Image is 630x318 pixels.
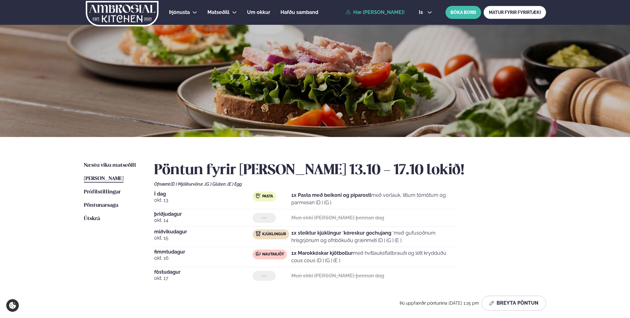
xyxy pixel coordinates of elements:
span: --- [262,273,267,278]
span: [PERSON_NAME] [84,176,124,181]
h2: Pöntun fyrir [PERSON_NAME] 13.10 - 17.10 lokið! [154,162,546,179]
span: (D ) Mjólkurvörur , [171,182,205,187]
span: fimmtudagur [154,250,253,254]
span: is [419,10,425,15]
a: MATUR FYRIR FYRIRTÆKI [484,6,546,19]
a: Útskrá [84,215,100,223]
a: Pöntunarsaga [84,202,118,209]
span: --- [262,215,267,220]
span: Hafðu samband [280,9,318,15]
a: Þjónusta [169,9,190,16]
p: með hvítlauksflatbrauði og létt krydduðu cous cous (D ) (G ) (E ) [291,250,458,264]
button: BÓKA BORÐ [445,6,481,19]
span: Matseðill [207,9,229,15]
a: Hæ [PERSON_NAME]! [346,10,405,15]
span: Nautakjöt [262,252,284,257]
a: Cookie settings [6,299,19,312]
strong: Mun ekki [PERSON_NAME] þennan dag [291,273,384,279]
a: Næstu viku matseðill [84,162,136,169]
span: Prófílstillingar [84,189,121,195]
div: Ofnæmi: [154,182,546,187]
img: chicken.svg [256,231,261,236]
span: okt. 15 [154,234,253,242]
button: is [414,10,437,15]
span: (E ) Egg [228,182,242,187]
a: [PERSON_NAME] [84,175,124,183]
span: Pöntunarsaga [84,203,118,208]
a: Hafðu samband [280,9,318,16]
span: okt. 16 [154,254,253,262]
strong: Mun ekki [PERSON_NAME] þennan dag [291,215,384,221]
span: þriðjudagur [154,212,253,217]
span: Útskrá [84,216,100,221]
a: Prófílstillingar [84,188,121,196]
strong: 1x Marokkóskar kjötbollur [291,250,353,256]
img: logo [85,1,159,26]
strong: 1x Pasta með beikoni og piparosti [291,192,371,198]
span: okt. 13 [154,197,253,204]
a: Matseðill [207,9,229,16]
p: með gufusoðnum hrísgrjónum og ofnbökuðu grænmeti (D ) (G ) (E ) [291,229,458,244]
span: Um okkur [247,9,270,15]
span: föstudagur [154,270,253,275]
span: okt. 17 [154,275,253,282]
span: Kjúklingur [262,232,286,237]
a: Um okkur [247,9,270,16]
span: Þjónusta [169,9,190,15]
strong: 1x steiktur kjúklingur ´kóreskur gochujang ´ [291,230,394,236]
button: Breyta Pöntun [481,296,546,311]
span: Næstu viku matseðill [84,163,136,168]
img: pasta.svg [256,193,261,198]
span: miðvikudagur [154,229,253,234]
span: Þú uppfærðir pöntunina [DATE] 1:25 pm [400,301,479,306]
span: okt. 14 [154,217,253,224]
span: Í dag [154,192,253,197]
p: með vorlauk, litlum tómötum og parmesan (D ) (G ) [291,192,458,206]
span: (G ) Glúten , [205,182,228,187]
img: beef.svg [256,251,261,256]
span: Pasta [262,194,273,199]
